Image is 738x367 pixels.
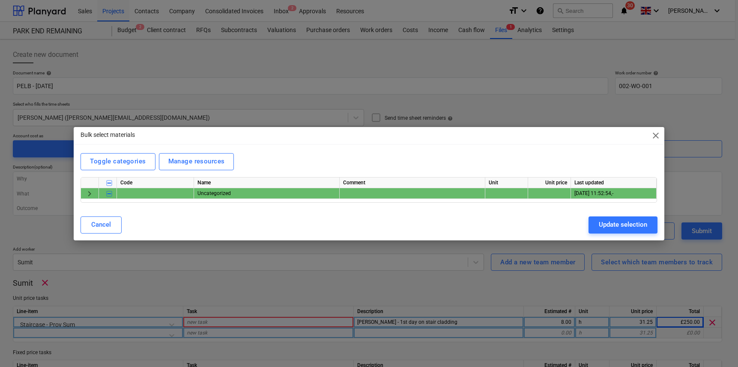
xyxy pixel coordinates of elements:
div: Manage resources [168,156,225,167]
div: Unit price [528,178,571,188]
p: Bulk select materials [81,130,135,139]
div: Cancel [91,219,111,230]
div: [DATE] 11:52:54 , - [574,188,653,199]
button: Update selection [589,216,657,234]
button: Toggle categories [81,153,155,170]
span: keyboard_arrow_right [84,188,95,198]
div: Name [194,178,340,188]
div: Comment [340,178,485,188]
span: close [651,130,661,141]
button: Cancel [81,216,122,234]
div: Toggle categories [90,156,146,167]
button: Manage resources [159,153,234,170]
div: Update selection [599,219,647,230]
div: Code [117,178,194,188]
div: Uncategorized [194,188,340,199]
div: Last updated [571,178,657,188]
div: Unit [485,178,528,188]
